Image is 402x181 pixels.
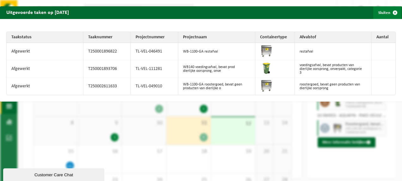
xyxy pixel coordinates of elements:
[83,78,131,95] td: T250002611633
[83,32,131,43] th: Taaknummer
[295,78,372,95] td: roostergoed, bevat geen producten van dierlijke oorsprong
[260,45,273,57] img: WB-1100-GAL-GY-01
[373,6,401,19] button: Sluiten
[178,32,255,43] th: Projectnaam
[83,43,131,60] td: T250001896822
[295,32,372,43] th: Afvalstof
[131,60,178,78] td: TL-VEL-111281
[295,43,372,60] td: restafval
[7,43,83,60] td: Afgewerkt
[260,79,273,92] img: WB-1100-GAL-GY-01
[260,62,273,75] img: WB-0140-HPE-GN-50
[7,78,83,95] td: Afgewerkt
[7,60,83,78] td: Afgewerkt
[7,32,83,43] th: Taakstatus
[3,167,106,181] iframe: chat widget
[131,43,178,60] td: TL-VEL-046491
[178,60,255,78] td: WB140 voedingsafval, bevat prod dierlijke oorsprong, onve
[372,32,395,43] th: Aantal
[83,60,131,78] td: T250001893706
[295,60,372,78] td: voedingsafval, bevat producten van dierlijke oorsprong, onverpakt, categorie 3
[255,32,295,43] th: Containertype
[131,78,178,95] td: TL-VEL-049010
[131,32,178,43] th: Projectnummer
[178,43,255,60] td: WB-1100-GA restafval
[178,78,255,95] td: WB-1100-GA roostergoed, bevat geen producten van dierlijke o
